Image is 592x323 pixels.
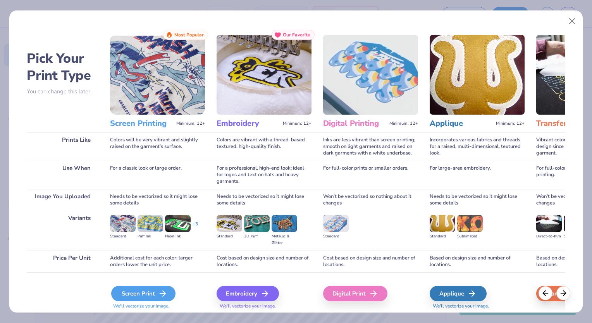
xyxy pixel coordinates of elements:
p: You can change this later. [27,88,98,95]
div: Embroidery [217,286,279,301]
div: Prints Like [27,132,98,161]
button: Close [565,14,580,29]
div: For a professional, high-end look; ideal for logos and text on hats and heavy garments. [217,161,311,189]
img: Screen Printing [110,35,205,115]
div: Applique [430,286,487,301]
div: 3D Puff [244,233,270,240]
img: Standard [323,215,349,232]
div: Colors are vibrant with a thread-based textured, high-quality finish. [217,132,311,161]
div: Needs to be vectorized so it might lose some details [430,189,525,211]
h3: Embroidery [217,119,280,129]
div: Standard [430,233,455,240]
span: We'll vectorize your image. [217,303,311,309]
span: We'll vectorize your image. [430,303,525,309]
div: Metallic & Glitter [272,233,297,246]
span: Minimum: 12+ [176,121,205,126]
span: We'll vectorize your image. [110,303,205,309]
div: Standard [217,233,242,240]
div: Additional cost for each color; larger orders lower the unit price. [110,251,205,272]
img: Applique [430,35,525,115]
h3: Screen Printing [110,119,173,129]
div: Colors will be very vibrant and slightly raised on the garment's surface. [110,132,205,161]
div: Puff Ink [138,233,163,240]
h3: Digital Printing [323,119,386,129]
div: Digital Print [323,286,387,301]
img: Supacolor [564,215,589,232]
img: Digital Printing [323,35,418,115]
div: + 3 [193,221,198,234]
img: Standard [217,215,242,232]
div: For a classic look or large order. [110,161,205,189]
div: Needs to be vectorized so it might lose some details [110,189,205,211]
div: Cost based on design size and number of locations. [217,251,311,272]
div: Based on design size and number of locations. [430,251,525,272]
div: Image You Uploaded [27,189,98,211]
div: Cost based on design size and number of locations. [323,251,418,272]
div: Variants [27,211,98,251]
div: Inks are less vibrant than screen printing; smooth on light garments and raised on dark garments ... [323,132,418,161]
img: Metallic & Glitter [272,215,297,232]
span: Minimum: 12+ [389,121,418,126]
div: Needs to be vectorized so it might lose some details [217,189,311,211]
div: Direct-to-film [536,233,562,240]
div: Standard [110,233,136,240]
img: Sublimated [457,215,483,232]
span: Most Popular [174,32,204,38]
div: Price Per Unit [27,251,98,272]
div: Standard [323,233,349,240]
img: Embroidery [217,35,311,115]
span: Our Favorite [283,32,310,38]
div: Neon Ink [165,233,191,240]
h3: Applique [430,119,493,129]
img: Direct-to-film [536,215,562,232]
div: Use When [27,161,98,189]
img: 3D Puff [244,215,270,232]
img: Neon Ink [165,215,191,232]
div: Supacolor [564,233,589,240]
div: For large-area embroidery. [430,161,525,189]
div: For full-color prints or smaller orders. [323,161,418,189]
img: Standard [430,215,455,232]
img: Standard [110,215,136,232]
img: Puff Ink [138,215,163,232]
div: Won't be vectorized so nothing about it changes [323,189,418,211]
h2: Pick Your Print Type [27,50,98,84]
div: Sublimated [457,233,483,240]
div: Screen Print [111,286,176,301]
span: Minimum: 12+ [496,121,525,126]
div: Incorporates various fabrics and threads for a raised, multi-dimensional, textured look. [430,132,525,161]
span: Minimum: 12+ [283,121,311,126]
